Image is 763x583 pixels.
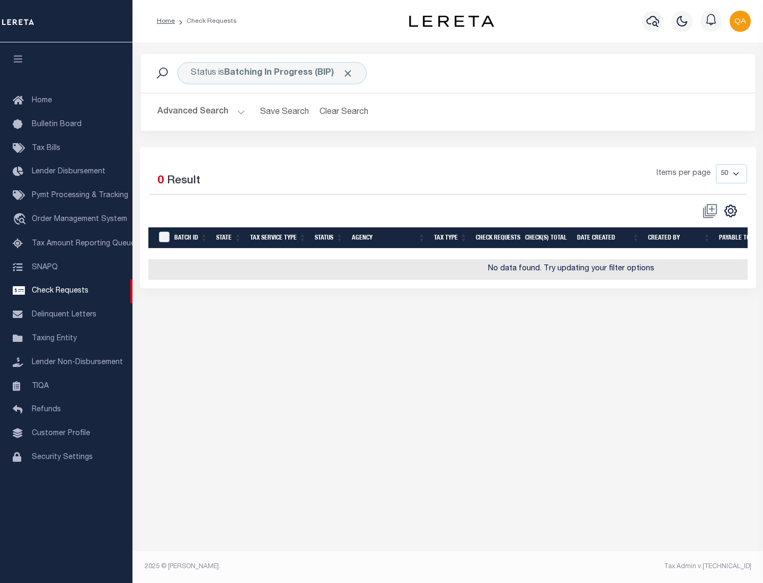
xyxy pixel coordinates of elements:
th: Batch Id: activate to sort column ascending [170,227,212,249]
span: SNAPQ [32,263,58,271]
div: Tax Admin v.[TECHNICAL_ID] [456,562,751,571]
button: Save Search [254,102,315,122]
span: Lender Disbursement [32,168,105,175]
span: Security Settings [32,454,93,461]
span: Lender Non-Disbursement [32,359,123,366]
span: TIQA [32,382,49,390]
b: Batching In Progress (BIP) [224,69,353,77]
span: Order Management System [32,216,127,223]
span: Refunds [32,406,61,413]
th: Tax Type: activate to sort column ascending [430,227,472,249]
div: 2025 © [PERSON_NAME]. [137,562,448,571]
i: travel_explore [13,213,30,227]
span: Bulletin Board [32,121,82,128]
th: Check(s) Total [521,227,573,249]
a: Home [157,18,175,24]
th: State: activate to sort column ascending [212,227,246,249]
button: Clear Search [315,102,373,122]
span: Home [32,97,52,104]
span: Click to Remove [342,68,353,79]
img: svg+xml;base64,PHN2ZyB4bWxucz0iaHR0cDovL3d3dy53My5vcmcvMjAwMC9zdmciIHBvaW50ZXItZXZlbnRzPSJub25lIi... [730,11,751,32]
img: logo-dark.svg [409,15,494,27]
th: Status: activate to sort column ascending [310,227,348,249]
span: Tax Bills [32,145,60,152]
span: Customer Profile [32,430,90,437]
th: Check Requests [472,227,521,249]
span: Items per page [656,168,711,180]
span: Tax Amount Reporting Queue [32,240,135,248]
li: Check Requests [175,16,237,26]
div: Status is [178,62,367,84]
span: Delinquent Letters [32,311,96,319]
th: Agency: activate to sort column ascending [348,227,430,249]
th: Tax Service Type: activate to sort column ascending [246,227,310,249]
span: Check Requests [32,287,88,295]
button: Advanced Search [157,102,245,122]
th: Created By: activate to sort column ascending [644,227,715,249]
span: Taxing Entity [32,335,77,342]
th: Date Created: activate to sort column ascending [573,227,644,249]
span: 0 [157,175,164,187]
label: Result [167,173,200,190]
span: Pymt Processing & Tracking [32,192,128,199]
